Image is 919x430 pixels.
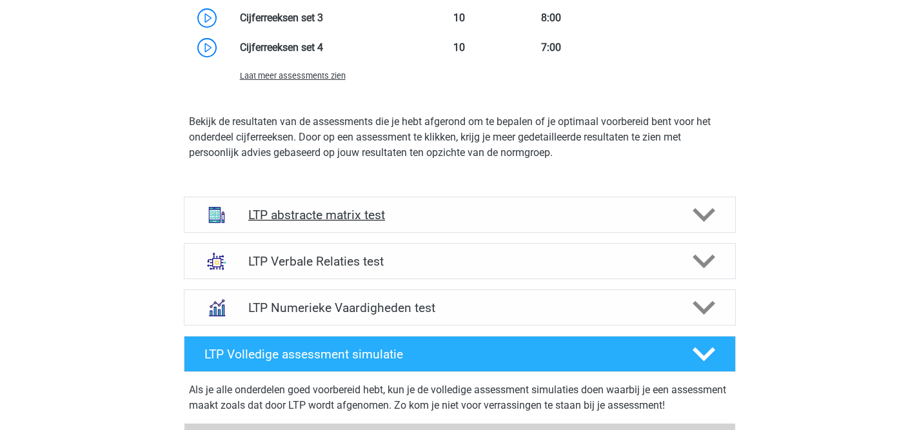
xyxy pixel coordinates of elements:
span: Laat meer assessments zien [240,71,346,81]
div: Cijferreeksen set 3 [230,10,414,26]
div: Als je alle onderdelen goed voorbereid hebt, kun je de volledige assessment simulaties doen waarb... [189,382,731,418]
h4: LTP Verbale Relaties test [248,254,671,269]
img: abstracte matrices [200,198,233,231]
h4: LTP Numerieke Vaardigheden test [248,300,671,315]
img: analogieen [200,244,233,278]
div: Cijferreeksen set 4 [230,40,414,55]
a: numeriek redeneren LTP Numerieke Vaardigheden test [179,289,741,326]
img: numeriek redeneren [200,291,233,324]
a: abstracte matrices LTP abstracte matrix test [179,197,741,233]
h4: LTP Volledige assessment simulatie [204,347,671,362]
p: Bekijk de resultaten van de assessments die je hebt afgerond om te bepalen of je optimaal voorber... [189,114,731,161]
h4: LTP abstracte matrix test [248,208,671,222]
a: analogieen LTP Verbale Relaties test [179,243,741,279]
a: LTP Volledige assessment simulatie [179,336,741,372]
